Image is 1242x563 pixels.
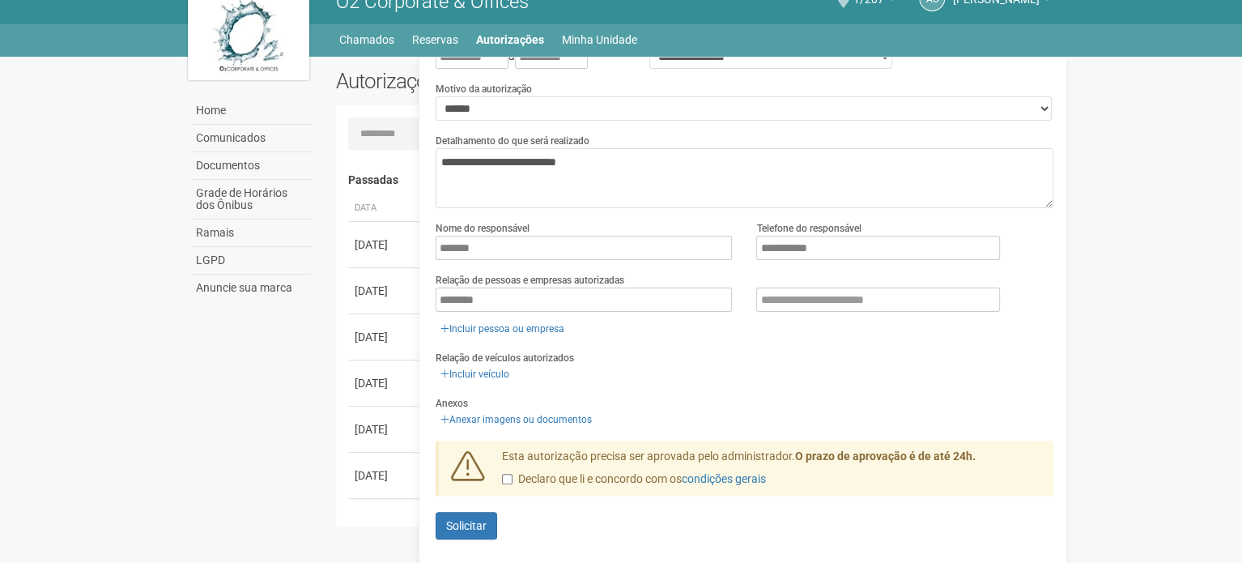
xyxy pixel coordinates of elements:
div: [DATE] [355,329,415,345]
label: Nome do responsável [436,221,530,236]
strong: O prazo de aprovação é de até 24h. [795,450,976,463]
label: Relação de veículos autorizados [436,351,574,365]
a: Grade de Horários dos Ônibus [192,180,312,220]
div: [DATE] [355,421,415,437]
a: condições gerais [682,472,766,485]
label: Anexos [436,396,468,411]
a: Anuncie sua marca [192,275,312,301]
a: Reservas [412,28,458,51]
a: Incluir pessoa ou empresa [436,320,569,338]
a: Incluir veículo [436,365,514,383]
a: Minha Unidade [562,28,637,51]
label: Detalhamento do que será realizado [436,134,589,148]
a: Autorizações [476,28,544,51]
div: [DATE] [355,514,415,530]
div: [DATE] [355,283,415,299]
a: Ramais [192,220,312,247]
div: Esta autorização precisa ser aprovada pelo administrador. [490,449,1053,496]
a: Comunicados [192,125,312,152]
label: Motivo da autorização [436,82,532,96]
label: Relação de pessoas e empresas autorizadas [436,273,624,288]
a: LGPD [192,247,312,275]
button: Solicitar [436,512,497,540]
a: Chamados [339,28,394,51]
label: Declaro que li e concordo com os [502,471,766,488]
label: Telefone do responsável [756,221,861,236]
input: Declaro que li e concordo com oscondições gerais [502,474,513,484]
div: [DATE] [355,375,415,391]
a: Home [192,97,312,125]
div: [DATE] [355,467,415,484]
div: [DATE] [355,237,415,253]
h2: Autorizações [336,69,683,93]
th: Data [348,195,421,222]
a: Documentos [192,152,312,180]
a: Anexar imagens ou documentos [436,411,597,429]
span: Solicitar [446,519,487,532]
h4: Passadas [348,174,1042,186]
